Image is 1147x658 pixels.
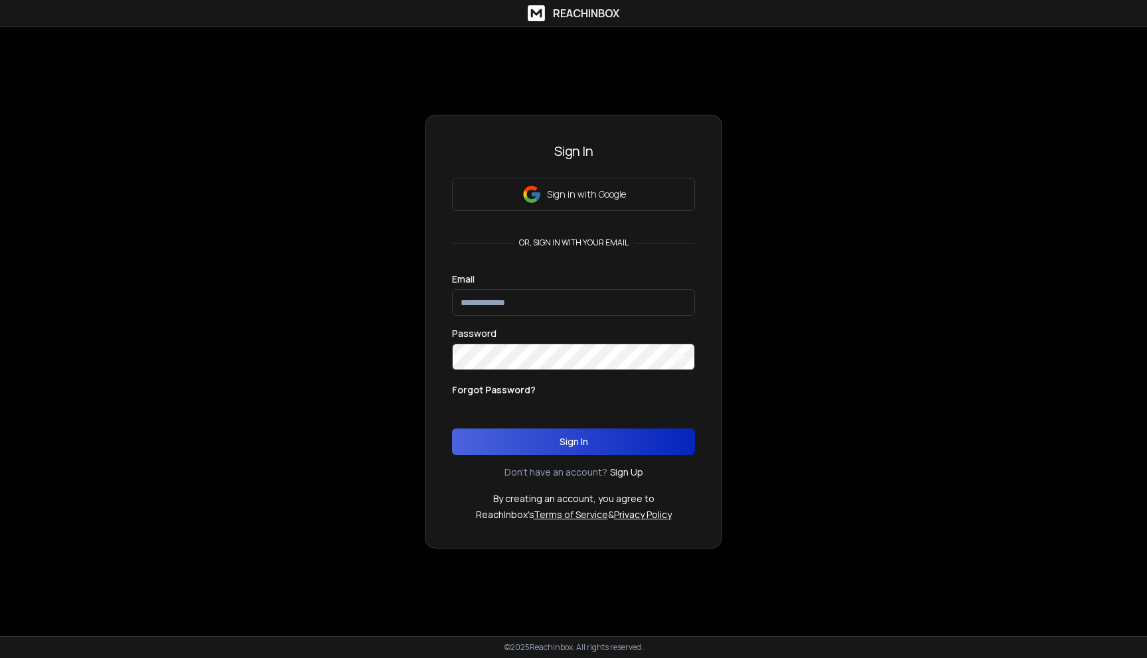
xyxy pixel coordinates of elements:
[452,383,536,397] p: Forgot Password?
[452,142,695,161] h3: Sign In
[528,5,619,21] a: ReachInbox
[504,642,643,653] p: © 2025 Reachinbox. All rights reserved.
[534,508,608,521] a: Terms of Service
[614,508,672,521] a: Privacy Policy
[476,508,672,521] p: ReachInbox's &
[452,329,497,338] label: Password
[547,188,626,201] p: Sign in with Google
[493,492,654,505] p: By creating an account, you agree to
[504,466,607,479] p: Don't have an account?
[553,5,619,21] h1: ReachInbox
[610,466,643,479] a: Sign Up
[514,237,634,248] p: or, sign in with your email
[452,275,475,284] label: Email
[452,178,695,211] button: Sign in with Google
[452,428,695,455] button: Sign In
